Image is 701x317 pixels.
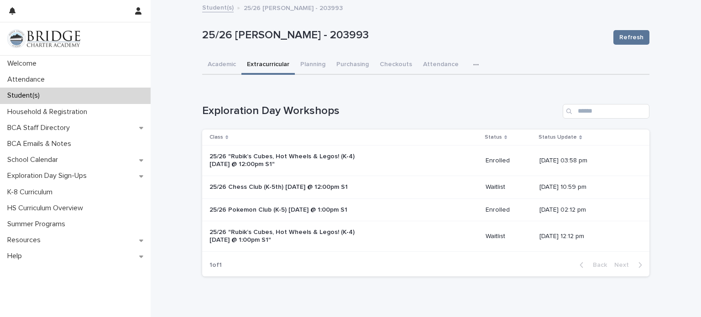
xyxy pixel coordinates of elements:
p: Welcome [4,59,44,68]
tr: 25/26 "Rubik’s Cubes, Hot Wheels & Legos! (K-4) [DATE] @ 12:00pm S1"Enrolled[DATE] 03:58 pm [202,146,649,176]
button: Refresh [613,30,649,45]
p: 25/26 Chess Club (K-5th) [DATE] @ 12:00pm S1 [209,183,361,191]
p: [DATE] 03:58 pm [539,157,635,165]
button: Checkouts [374,56,418,75]
p: 1 of 1 [202,254,229,276]
p: Status [485,132,502,142]
p: 25/26 [PERSON_NAME] - 203993 [202,29,606,42]
p: 25/26 Pokemon Club (K-5) [DATE] @ 1:00pm S1 [209,206,361,214]
img: V1C1m3IdTEidaUdm9Hs0 [7,30,80,48]
tr: 25/26 Pokemon Club (K-5) [DATE] @ 1:00pm S1Enrolled[DATE] 02:12 pm [202,198,649,221]
p: Help [4,252,29,260]
span: Back [587,262,607,268]
button: Extracurricular [241,56,295,75]
p: Student(s) [4,91,47,100]
button: Academic [202,56,241,75]
p: K-8 Curriculum [4,188,60,197]
p: Status Update [539,132,577,142]
p: 25/26 "Rubik’s Cubes, Hot Wheels & Legos! (K-4) [DATE] @ 12:00pm S1" [209,153,361,168]
p: Household & Registration [4,108,94,116]
p: BCA Emails & Notes [4,140,78,148]
p: Waitlist [486,233,532,240]
a: Student(s) [202,2,234,12]
input: Search [563,104,649,119]
tr: 25/26 Chess Club (K-5th) [DATE] @ 12:00pm S1Waitlist[DATE] 10:59 pm [202,176,649,198]
p: Class [209,132,223,142]
p: BCA Staff Directory [4,124,77,132]
button: Planning [295,56,331,75]
p: [DATE] 12:12 pm [539,233,635,240]
p: 25/26 "Rubik’s Cubes, Hot Wheels & Legos! (K-4) [DATE] @ 1:00pm S1" [209,229,361,244]
p: Summer Programs [4,220,73,229]
p: [DATE] 10:59 pm [539,183,635,191]
p: School Calendar [4,156,65,164]
p: Waitlist [486,183,532,191]
span: Next [614,262,634,268]
button: Next [611,261,649,269]
p: Enrolled [486,206,532,214]
button: Back [572,261,611,269]
tr: 25/26 "Rubik’s Cubes, Hot Wheels & Legos! (K-4) [DATE] @ 1:00pm S1"Waitlist[DATE] 12:12 pm [202,221,649,252]
p: HS Curriculum Overview [4,204,90,213]
p: Attendance [4,75,52,84]
p: [DATE] 02:12 pm [539,206,635,214]
button: Purchasing [331,56,374,75]
p: Resources [4,236,48,244]
h1: Exploration Day Workshops [202,104,559,118]
span: Refresh [619,33,643,42]
p: Exploration Day Sign-Ups [4,171,94,180]
p: 25/26 [PERSON_NAME] - 203993 [244,2,343,12]
button: Attendance [418,56,464,75]
p: Enrolled [486,157,532,165]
